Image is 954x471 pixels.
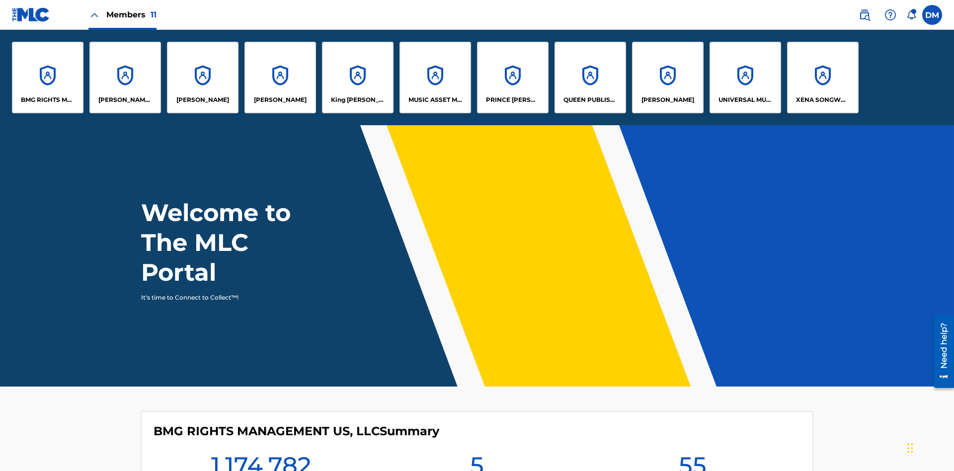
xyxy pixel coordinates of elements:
p: PRINCE MCTESTERSON [486,95,540,104]
p: It's time to Connect to Collect™! [141,293,314,302]
a: AccountsKing [PERSON_NAME] [322,42,394,113]
img: Close [88,9,100,21]
p: MUSIC ASSET MANAGEMENT (MAM) [408,95,463,104]
p: XENA SONGWRITER [796,95,850,104]
p: ELVIS COSTELLO [176,95,229,104]
h4: BMG RIGHTS MANAGEMENT US, LLC [154,424,439,439]
p: QUEEN PUBLISHA [563,95,618,104]
img: search [859,9,871,21]
p: EYAMA MCSINGER [254,95,307,104]
img: MLC Logo [12,7,50,22]
p: RONALD MCTESTERSON [641,95,694,104]
p: King McTesterson [331,95,385,104]
h1: Welcome to The MLC Portal [141,198,327,287]
div: User Menu [922,5,942,25]
p: UNIVERSAL MUSIC PUB GROUP [718,95,773,104]
div: Notifications [906,10,916,20]
p: BMG RIGHTS MANAGEMENT US, LLC [21,95,75,104]
a: AccountsBMG RIGHTS MANAGEMENT US, LLC [12,42,83,113]
iframe: Chat Widget [904,423,954,471]
a: AccountsPRINCE [PERSON_NAME] [477,42,549,113]
a: AccountsUNIVERSAL MUSIC PUB GROUP [710,42,781,113]
div: Help [880,5,900,25]
img: help [884,9,896,21]
iframe: Resource Center [926,312,954,393]
a: AccountsMUSIC ASSET MANAGEMENT (MAM) [399,42,471,113]
div: Drag [907,433,913,463]
a: AccountsQUEEN PUBLISHA [555,42,626,113]
a: Accounts[PERSON_NAME] [167,42,238,113]
a: Accounts[PERSON_NAME] [632,42,704,113]
span: 11 [151,10,157,19]
a: Accounts[PERSON_NAME] [244,42,316,113]
p: CLEO SONGWRITER [98,95,153,104]
a: Public Search [855,5,874,25]
span: Members [106,9,157,20]
a: AccountsXENA SONGWRITER [787,42,859,113]
a: Accounts[PERSON_NAME] SONGWRITER [89,42,161,113]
